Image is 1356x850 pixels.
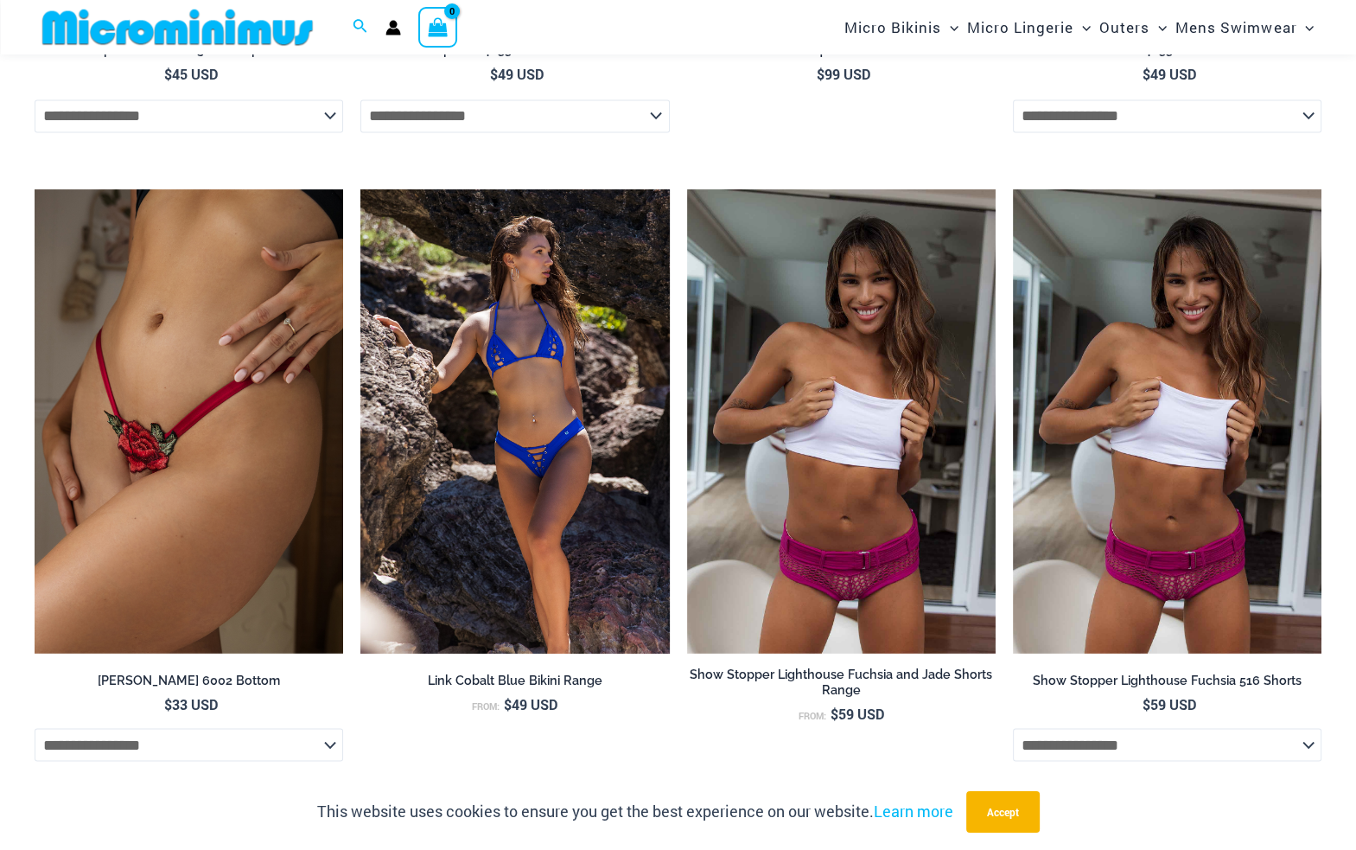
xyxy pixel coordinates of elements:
[687,189,996,653] img: Lighthouse Fuchsia 516 Shorts 04
[967,5,1073,49] span: Micro Lingerie
[1013,672,1321,688] h2: Show Stopper Lighthouse Fuchsia 516 Shorts
[1073,5,1091,49] span: Menu Toggle
[472,700,500,712] span: From:
[799,709,826,721] span: From:
[1143,694,1196,713] bdi: 59 USD
[164,694,218,713] bdi: 33 USD
[504,694,512,713] span: $
[837,3,1321,52] nav: Site Navigation
[1296,5,1314,49] span: Menu Toggle
[941,5,958,49] span: Menu Toggle
[360,672,669,694] a: Link Cobalt Blue Bikini Range
[831,704,838,722] span: $
[360,189,669,653] a: Link Cobalt Blue 3070 Top 4955 Bottom 03Link Cobalt Blue 3070 Top 4955 Bottom 04Link Cobalt Blue ...
[35,189,343,653] a: Carla Red 6002 Bottom 05Carla Red 6002 Bottom 03Carla Red 6002 Bottom 03
[35,672,343,688] h2: [PERSON_NAME] 6002 Bottom
[840,5,963,49] a: Micro BikinisMenu ToggleMenu Toggle
[1095,5,1171,49] a: OutersMenu ToggleMenu Toggle
[164,65,172,83] span: $
[418,7,458,47] a: View Shopping Cart, empty
[353,16,368,39] a: Search icon link
[874,801,953,821] a: Learn more
[687,666,996,705] a: Show Stopper Lighthouse Fuchsia and Jade Shorts Range
[817,65,870,83] bdi: 99 USD
[35,8,320,47] img: MM SHOP LOGO FLAT
[164,65,218,83] bdi: 45 USD
[1013,189,1321,653] a: Lighthouse Fuchsia 516 Shorts 04Lighthouse Fuchsia 516 Shorts 05Lighthouse Fuchsia 516 Shorts 05
[1149,5,1167,49] span: Menu Toggle
[687,189,996,653] a: Lighthouse Fuchsia 516 Shorts 04Lighthouse Jade 516 Shorts 05Lighthouse Jade 516 Shorts 05
[1143,694,1150,713] span: $
[35,189,343,653] img: Carla Red 6002 Bottom 05
[1143,65,1196,83] bdi: 49 USD
[1171,5,1318,49] a: Mens SwimwearMenu ToggleMenu Toggle
[963,5,1095,49] a: Micro LingerieMenu ToggleMenu Toggle
[360,672,669,688] h2: Link Cobalt Blue Bikini Range
[360,189,669,653] img: Link Cobalt Blue 3070 Top 4955 Bottom 03
[504,694,557,713] bdi: 49 USD
[1175,5,1296,49] span: Mens Swimwear
[844,5,941,49] span: Micro Bikinis
[35,672,343,694] a: [PERSON_NAME] 6002 Bottom
[385,20,401,35] a: Account icon link
[317,799,953,825] p: This website uses cookies to ensure you get the best experience on our website.
[1143,65,1150,83] span: $
[1013,672,1321,694] a: Show Stopper Lighthouse Fuchsia 516 Shorts
[1013,189,1321,653] img: Lighthouse Fuchsia 516 Shorts 04
[687,666,996,698] h2: Show Stopper Lighthouse Fuchsia and Jade Shorts Range
[817,65,824,83] span: $
[490,65,498,83] span: $
[966,791,1040,833] button: Accept
[831,704,884,722] bdi: 59 USD
[164,694,172,713] span: $
[490,65,544,83] bdi: 49 USD
[1099,5,1149,49] span: Outers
